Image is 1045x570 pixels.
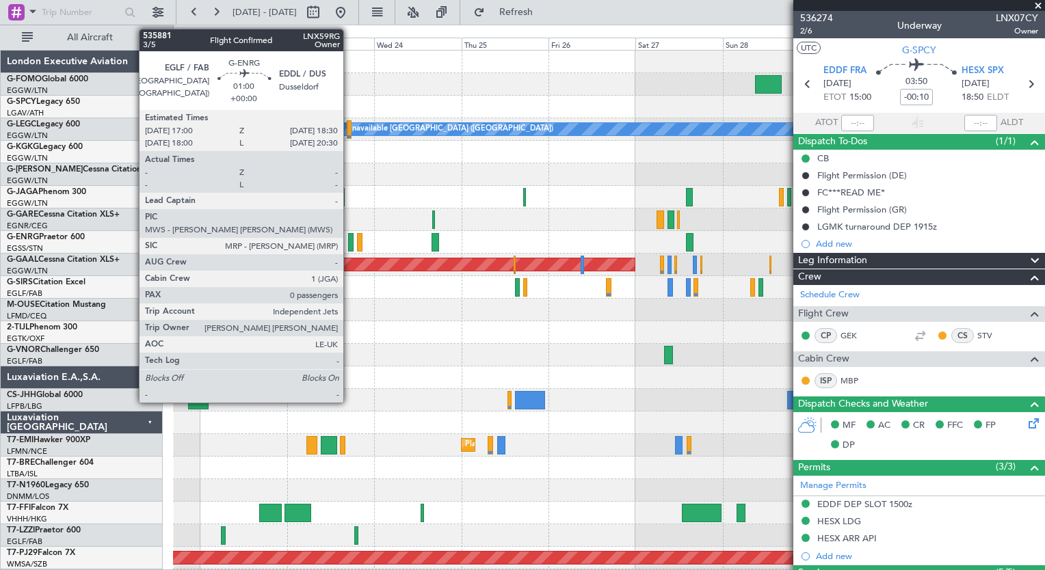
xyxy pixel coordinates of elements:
[7,256,120,264] a: G-GAALCessna Citation XLS+
[823,64,867,78] span: EDDF FRA
[7,188,38,196] span: G-JAGA
[798,351,849,367] span: Cabin Crew
[200,38,287,50] div: Mon 22
[817,498,912,510] div: EDDF DEP SLOT 1500z
[7,165,83,174] span: G-[PERSON_NAME]
[7,301,40,309] span: M-OUSE
[1001,116,1023,130] span: ALDT
[7,198,48,208] a: EGGW/LTN
[7,85,48,96] a: EGGW/LTN
[7,334,44,344] a: EGTK/OXF
[962,64,1004,78] span: HESX SPX
[7,120,36,128] span: G-LEGC
[374,38,461,50] div: Wed 24
[7,120,80,128] a: G-LEGCLegacy 600
[800,25,833,37] span: 2/6
[798,306,849,322] span: Flight Crew
[800,11,833,25] span: 536274
[7,143,39,151] span: G-KGKG
[635,38,722,50] div: Sat 27
[7,549,75,557] a: T7-PJ29Falcon 7X
[7,481,45,489] span: T7-N1960
[841,115,874,131] input: --:--
[36,33,144,42] span: All Aircraft
[7,266,48,276] a: EGGW/LTN
[817,169,907,181] div: Flight Permission (DE)
[897,18,942,33] div: Underway
[7,176,48,186] a: EGGW/LTN
[878,419,890,433] span: AC
[7,233,85,241] a: G-ENRGPraetor 600
[817,515,861,527] div: HESX LDG
[7,243,43,254] a: EGSS/STN
[7,75,42,83] span: G-FOMO
[7,391,36,399] span: CS-JHH
[7,75,88,83] a: G-FOMOGlobal 6000
[7,559,47,569] a: WMSA/SZB
[815,328,837,343] div: CP
[287,38,374,50] div: Tue 23
[7,491,49,502] a: DNMM/LOS
[7,401,42,411] a: LFPB/LBG
[7,391,83,399] a: CS-JHHGlobal 6000
[7,549,38,557] span: T7-PJ29
[800,479,867,493] a: Manage Permits
[823,91,846,105] span: ETOT
[7,301,106,309] a: M-OUSECitation Mustang
[951,328,974,343] div: CS
[902,43,936,57] span: G-SPCY
[7,311,47,321] a: LFMD/CEQ
[7,98,80,106] a: G-SPCYLegacy 650
[7,459,94,467] a: T7-BREChallenger 604
[7,537,42,547] a: EGLF/FAB
[176,27,199,39] div: [DATE]
[798,460,830,476] span: Permits
[913,419,925,433] span: CR
[7,346,40,354] span: G-VNOR
[7,233,39,241] span: G-ENRG
[817,204,907,215] div: Flight Permission (GR)
[7,526,35,534] span: T7-LZZI
[996,134,1016,148] span: (1/1)
[905,75,927,89] span: 03:50
[7,504,68,512] a: T7-FFIFalcon 7X
[817,221,937,232] div: LGMK turnaround DEP 1915z
[996,25,1038,37] span: Owner
[987,91,1009,105] span: ELDT
[7,459,35,467] span: T7-BRE
[7,346,99,354] a: G-VNORChallenger 650
[7,504,31,512] span: T7-FFI
[817,532,877,544] div: HESX ARR API
[548,38,635,50] div: Fri 26
[816,550,1038,562] div: Add new
[7,131,48,141] a: EGGW/LTN
[7,526,81,534] a: T7-LZZIPraetor 600
[817,152,829,164] div: CB
[841,329,871,342] a: GEK
[7,278,33,286] span: G-SIRS
[42,2,120,23] input: Trip Number
[7,211,120,219] a: G-GARECessna Citation XLS+
[797,42,821,54] button: UTC
[841,375,871,387] a: MBP
[15,27,148,49] button: All Aircraft
[815,373,837,388] div: ISP
[843,419,856,433] span: MF
[7,481,89,489] a: T7-N1960Legacy 650
[798,253,867,269] span: Leg Information
[816,238,1038,249] div: Add new
[233,6,297,18] span: [DATE] - [DATE]
[849,91,871,105] span: 15:00
[7,165,159,174] a: G-[PERSON_NAME]Cessna Citation XLS
[7,288,42,299] a: EGLF/FAB
[947,419,963,433] span: FFC
[986,419,996,433] span: FP
[7,221,48,231] a: EGNR/CEG
[800,288,860,302] a: Schedule Crew
[798,269,821,285] span: Crew
[7,108,44,118] a: LGAV/ATH
[7,323,29,331] span: 2-TIJL
[7,323,77,331] a: 2-TIJLPhenom 300
[843,439,855,452] span: DP
[7,469,38,479] a: LTBA/ISL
